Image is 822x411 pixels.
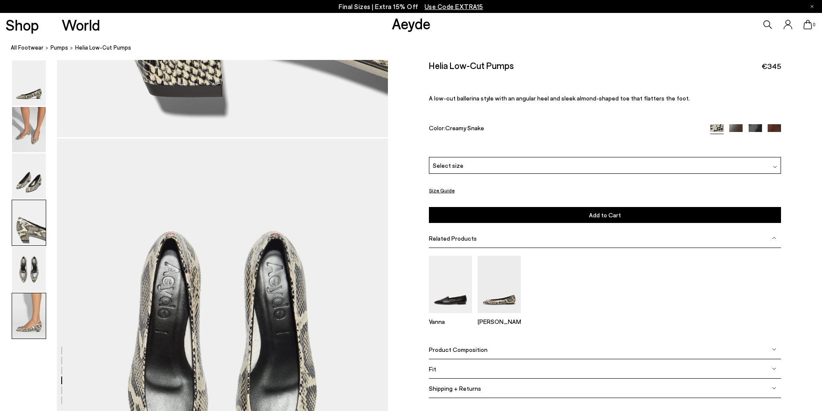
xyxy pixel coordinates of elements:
[6,17,39,32] a: Shop
[772,367,776,371] img: svg%3E
[429,235,477,242] span: Related Products
[11,43,44,52] a: All Footwear
[75,43,131,52] span: Helia Low-Cut Pumps
[773,165,777,169] img: svg%3E
[803,20,812,29] a: 0
[478,318,521,325] p: [PERSON_NAME]
[478,307,521,325] a: Ellie Almond-Toe Flats [PERSON_NAME]
[762,61,781,72] span: €345
[339,1,483,12] p: Final Sizes | Extra 15% Off
[12,247,46,292] img: Helia Low-Cut Pumps - Image 5
[433,161,463,170] span: Select size
[429,318,472,325] p: Vanna
[12,200,46,245] img: Helia Low-Cut Pumps - Image 4
[429,94,781,102] p: A low-cut ballerina style with an angular heel and sleek almond-shaped toe that flatters the foot.
[429,365,436,373] span: Fit
[772,386,776,390] img: svg%3E
[429,385,481,392] span: Shipping + Returns
[589,211,621,219] span: Add to Cart
[429,256,472,313] img: Vanna Almond-Toe Loafers
[772,347,776,351] img: svg%3E
[12,107,46,152] img: Helia Low-Cut Pumps - Image 2
[478,256,521,313] img: Ellie Almond-Toe Flats
[429,185,455,196] button: Size Guide
[772,236,776,240] img: svg%3E
[425,3,483,10] span: Navigate to /collections/ss25-final-sizes
[12,293,46,339] img: Helia Low-Cut Pumps - Image 6
[812,22,816,27] span: 0
[429,207,781,223] button: Add to Cart
[392,14,431,32] a: Aeyde
[12,60,46,106] img: Helia Low-Cut Pumps - Image 1
[429,124,699,134] div: Color:
[445,124,484,132] span: Creamy Snake
[62,17,100,32] a: World
[429,307,472,325] a: Vanna Almond-Toe Loafers Vanna
[50,44,68,51] span: Pumps
[50,43,68,52] a: Pumps
[429,60,514,71] h2: Helia Low-Cut Pumps
[12,154,46,199] img: Helia Low-Cut Pumps - Image 3
[429,346,488,353] span: Product Composition
[11,36,822,60] nav: breadcrumb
